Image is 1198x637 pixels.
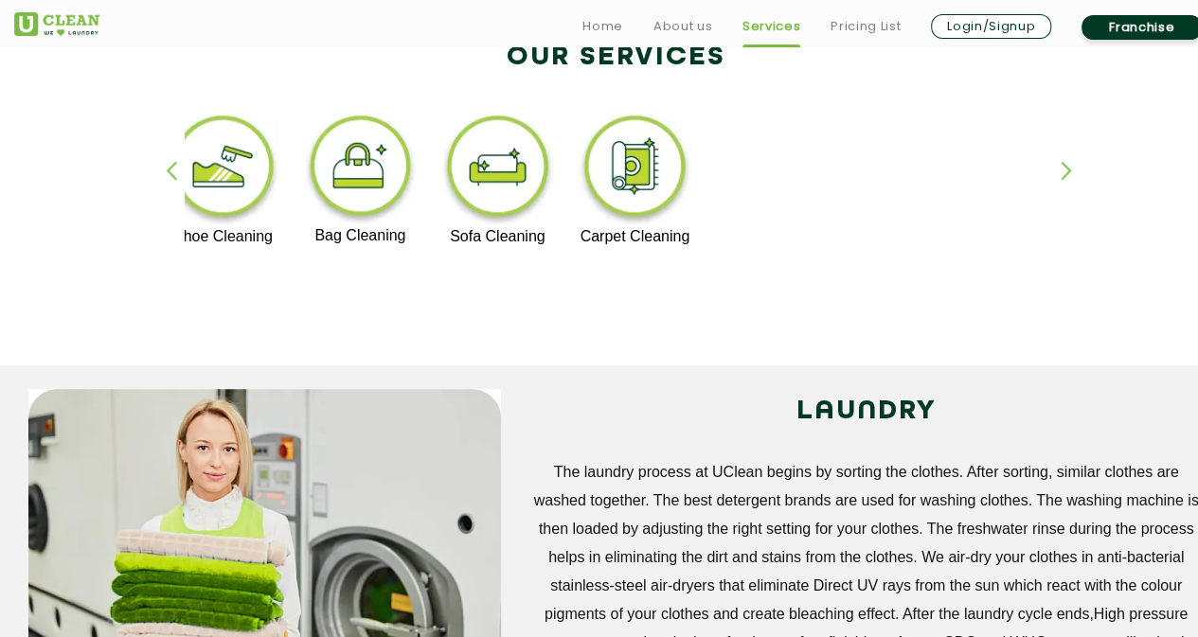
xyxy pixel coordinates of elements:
a: Login/Signup [931,14,1051,39]
a: Services [742,15,800,38]
img: shoe_cleaning_11zon.webp [165,111,281,228]
img: carpet_cleaning_11zon.webp [577,111,693,228]
a: Home [582,15,623,38]
p: Shoe Cleaning [165,228,281,245]
p: Sofa Cleaning [439,228,556,245]
a: Pricing List [831,15,901,38]
img: bag_cleaning_11zon.webp [302,111,419,227]
p: Bag Cleaning [302,227,419,244]
p: Carpet Cleaning [577,228,693,245]
a: About us [653,15,712,38]
img: sofa_cleaning_11zon.webp [439,111,556,228]
img: UClean Laundry and Dry Cleaning [14,12,99,36]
